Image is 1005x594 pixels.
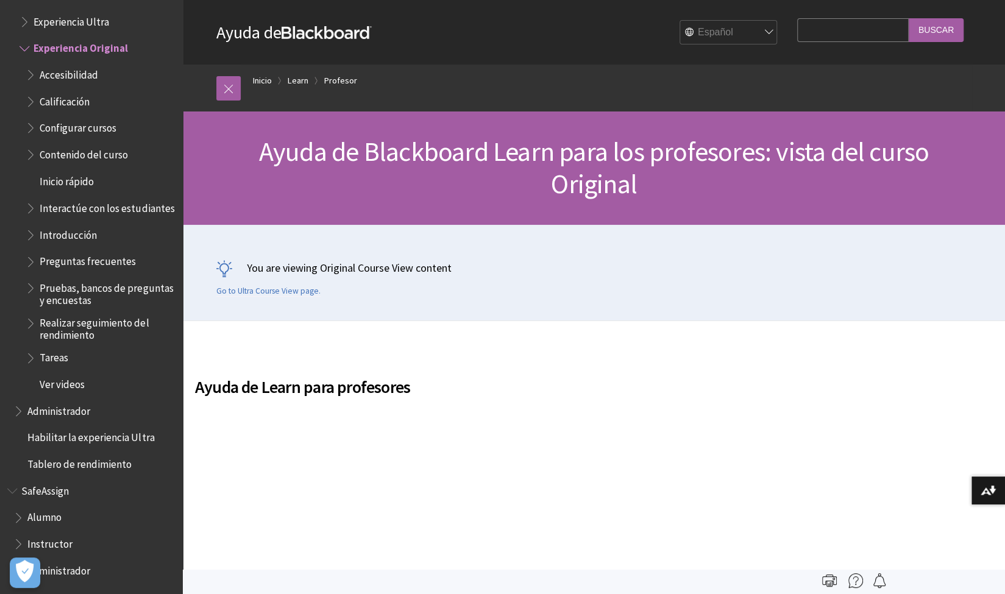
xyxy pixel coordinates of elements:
[848,573,863,588] img: More help
[27,400,90,417] span: Administrador
[40,277,174,306] span: Pruebas, bancos de preguntas y encuestas
[259,135,929,200] span: Ayuda de Blackboard Learn para los profesores: vista del curso Original
[282,26,372,39] strong: Blackboard
[216,260,972,275] p: You are viewing Original Course View content
[27,560,90,576] span: Administrador
[195,359,812,400] h2: Ayuda de Learn para profesores
[324,73,357,88] a: Profesor
[253,73,272,88] a: Inicio
[21,480,69,497] span: SafeAssign
[40,373,85,390] span: Ver videos
[10,557,40,588] button: Abrir preferencias
[40,224,97,241] span: Introducción
[40,91,90,108] span: Calificación
[195,408,504,582] iframe: Learn Help for Instructors
[40,65,98,81] span: Accesibilidad
[40,251,136,267] span: Preguntas frecuentes
[27,453,132,470] span: Tablero de rendimiento
[40,347,68,364] span: Tareas
[822,573,837,588] img: Print
[40,313,174,341] span: Realizar seguimiento del rendimiento
[680,21,778,45] select: Site Language Selector
[288,73,308,88] a: Learn
[40,197,174,214] span: Interactúe con los estudiantes
[34,38,128,55] span: Experiencia Original
[872,573,887,588] img: Follow this page
[909,18,964,42] input: Buscar
[40,118,116,134] span: Configurar cursos
[7,480,176,581] nav: Book outline for Blackboard SafeAssign
[40,171,94,188] span: Inicio rápido
[27,427,154,444] span: Habilitar la experiencia Ultra
[27,533,73,550] span: Instructor
[40,144,128,161] span: Contenido del curso
[216,286,321,297] a: Go to Ultra Course View page.
[216,21,372,43] a: Ayuda deBlackboard
[27,507,62,523] span: Alumno
[34,12,109,28] span: Experiencia Ultra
